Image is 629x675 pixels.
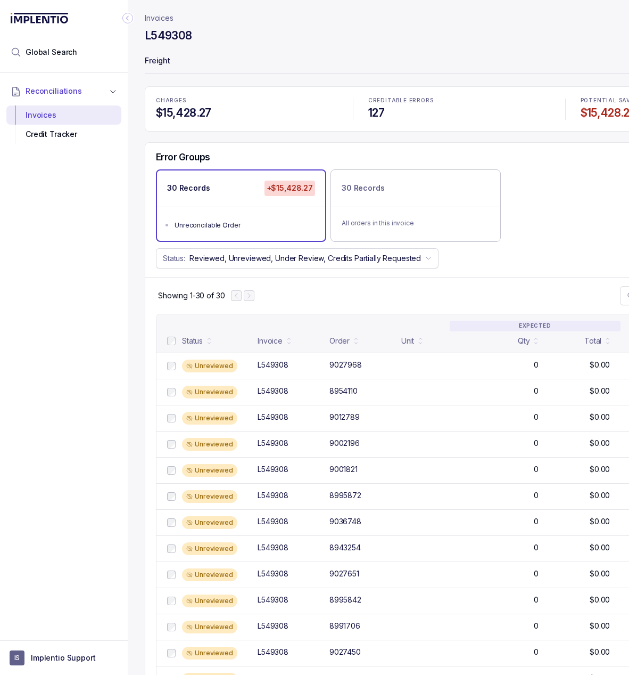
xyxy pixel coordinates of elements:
div: Reconciliations [6,103,121,147]
p: 0 [534,438,539,449]
p: 0 [534,595,539,605]
input: checkbox-checkbox [167,362,176,370]
div: Unreviewed [182,490,237,503]
div: L549308 [258,542,288,553]
div: Unreviewed [182,647,237,660]
button: Reconciliations [6,79,121,103]
div: 9036748 [329,516,361,527]
div: L549308 [258,568,288,579]
p: 0 [534,621,539,631]
p: $0.00 [590,516,610,527]
button: Status:Reviewed, Unreviewed, Under Review, Credits Partially Requested [156,248,438,269]
input: checkbox-checkbox [167,623,176,631]
h4: L549308 [145,28,192,43]
div: Unreviewed [182,542,237,555]
p: $0.00 [590,438,610,449]
p: $0.00 [590,412,610,422]
div: Order [329,336,350,346]
p: $0.00 [590,464,610,475]
p: $0.00 [590,568,610,579]
div: 8954110 [329,386,358,396]
div: Unreviewed [182,360,237,372]
p: CHARGES [156,97,338,104]
p: 0 [534,542,539,553]
div: Unreviewed [182,438,237,451]
div: Unreviewed [182,386,237,399]
h5: Error Groups [156,151,210,163]
p: 0 [534,386,539,396]
p: $0.00 [590,386,610,396]
div: 9027968 [329,360,362,370]
input: checkbox-checkbox [167,337,176,345]
div: 8995872 [329,490,361,501]
input: checkbox-checkbox [167,466,176,475]
input: checkbox-checkbox [167,597,176,605]
div: 9027450 [329,647,361,657]
div: Unreviewed [182,464,237,477]
div: L549308 [258,464,288,475]
p: 0 [534,568,539,579]
p: $0.00 [590,360,610,370]
div: 8995842 [329,595,361,605]
input: checkbox-checkbox [167,649,176,657]
p: $0.00 [590,490,610,501]
a: Invoices [145,13,173,23]
p: +$15,428.27 [264,181,315,196]
div: L549308 [258,438,288,449]
input: checkbox-checkbox [167,571,176,579]
div: L549308 [258,386,288,396]
div: Status [182,336,203,346]
div: Unreviewed [182,621,237,633]
input: checkbox-checkbox [167,440,176,449]
div: L549308 [258,647,288,657]
p: EXPECTED [450,321,620,331]
div: Unreviewed [182,568,237,581]
h4: 127 [368,105,550,120]
div: Collapse Icon [121,12,134,25]
p: 0 [534,360,539,370]
div: L549308 [258,595,288,605]
p: 0 [534,412,539,422]
div: 9002196 [329,438,360,449]
div: Unreviewed [182,412,237,425]
p: 30 Records [167,183,210,193]
span: User initials [10,650,24,665]
p: $0.00 [590,595,610,605]
div: Unreviewed [182,595,237,607]
div: L549308 [258,490,288,501]
button: User initialsImplentio Support [10,650,118,665]
span: Reconciliations [26,86,82,96]
div: Total [584,336,601,346]
p: 30 Records [342,183,385,193]
div: L549308 [258,516,288,527]
div: Credit Tracker [15,125,113,144]
div: 8943254 [329,542,361,553]
p: $0.00 [590,542,610,553]
p: Implentio Support [31,653,96,663]
input: checkbox-checkbox [167,388,176,396]
div: 8991706 [329,621,360,631]
p: $0.00 [590,647,610,657]
div: 9012789 [329,412,360,422]
div: L549308 [258,412,288,422]
div: L549308 [258,621,288,631]
h4: $15,428.27 [156,105,338,120]
div: Unit [401,336,414,346]
div: Remaining page entries [158,290,225,301]
p: CREDITABLE ERRORS [368,97,550,104]
input: checkbox-checkbox [167,492,176,501]
div: 9001821 [329,464,358,475]
input: checkbox-checkbox [167,414,176,422]
p: Reviewed, Unreviewed, Under Review, Credits Partially Requested [189,253,421,264]
p: 0 [534,490,539,501]
div: 9027651 [329,568,359,579]
input: checkbox-checkbox [167,518,176,527]
div: Invoices [15,105,113,125]
nav: breadcrumb [145,13,173,23]
div: Unreviewed [182,516,237,529]
div: Unreconcilable Order [175,220,314,231]
p: 0 [534,516,539,527]
p: 0 [534,647,539,657]
p: All orders in this invoice [342,218,490,229]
